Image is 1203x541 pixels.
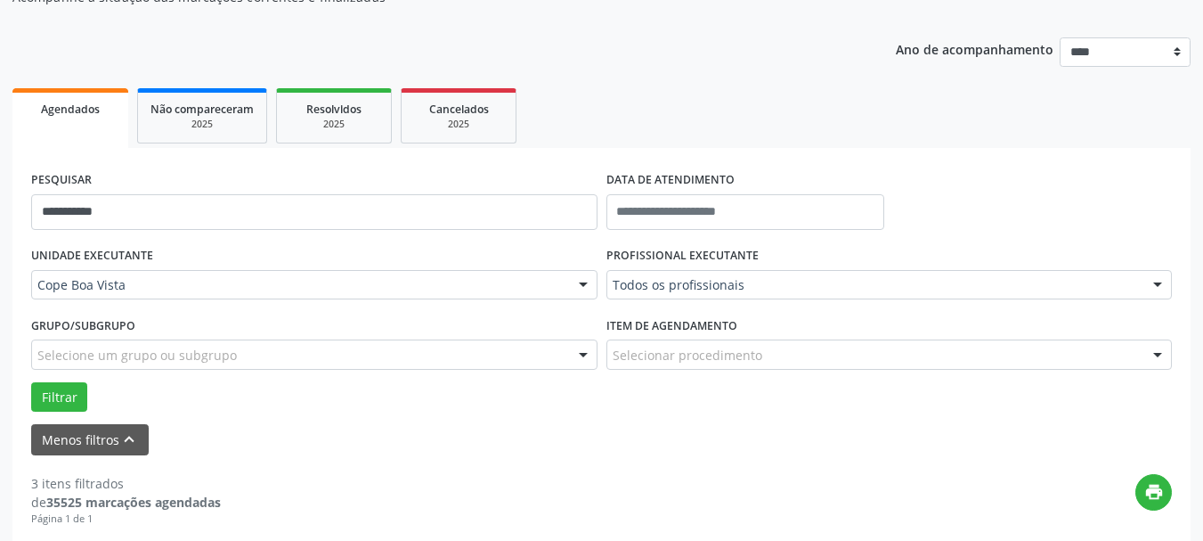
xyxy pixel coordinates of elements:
[119,430,139,449] i: keyboard_arrow_up
[31,312,135,340] label: Grupo/Subgrupo
[41,102,100,117] span: Agendados
[37,346,237,365] span: Selecione um grupo ou subgrupo
[414,118,503,131] div: 2025
[613,346,762,365] span: Selecionar procedimento
[150,118,254,131] div: 2025
[306,102,362,117] span: Resolvidos
[37,276,561,294] span: Cope Boa Vista
[896,37,1053,60] p: Ano de acompanhamento
[613,276,1136,294] span: Todos os profissionais
[429,102,489,117] span: Cancelados
[289,118,378,131] div: 2025
[31,512,221,527] div: Página 1 de 1
[31,493,221,512] div: de
[606,167,735,194] label: DATA DE ATENDIMENTO
[606,312,737,340] label: Item de agendamento
[31,242,153,270] label: UNIDADE EXECUTANTE
[1135,474,1172,511] button: print
[31,474,221,493] div: 3 itens filtrados
[31,382,87,413] button: Filtrar
[150,102,254,117] span: Não compareceram
[1144,482,1164,502] i: print
[606,242,759,270] label: PROFISSIONAL EXECUTANTE
[46,494,221,511] strong: 35525 marcações agendadas
[31,424,149,455] button: Menos filtroskeyboard_arrow_up
[31,167,92,194] label: PESQUISAR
